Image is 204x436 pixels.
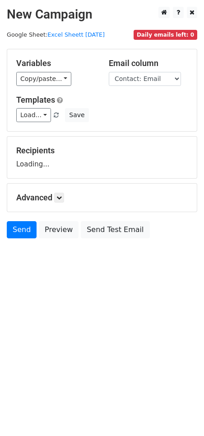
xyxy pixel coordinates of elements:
[7,31,105,38] small: Google Sheet:
[16,108,51,122] a: Load...
[81,221,149,238] a: Send Test Email
[16,58,95,68] h5: Variables
[39,221,79,238] a: Preview
[16,146,188,156] h5: Recipients
[16,95,55,104] a: Templates
[134,31,197,38] a: Daily emails left: 0
[109,58,188,68] h5: Email column
[16,193,188,203] h5: Advanced
[47,31,105,38] a: Excel Sheett [DATE]
[16,146,188,169] div: Loading...
[65,108,88,122] button: Save
[7,221,37,238] a: Send
[16,72,71,86] a: Copy/paste...
[134,30,197,40] span: Daily emails left: 0
[7,7,197,22] h2: New Campaign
